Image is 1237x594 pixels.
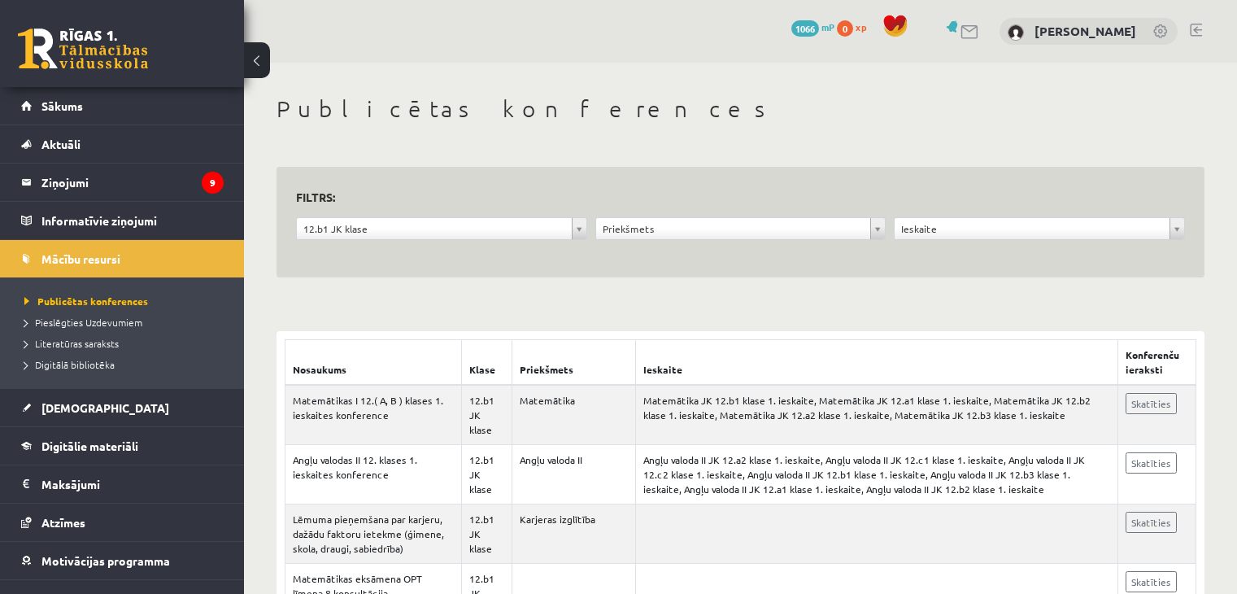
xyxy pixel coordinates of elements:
[791,20,819,37] span: 1066
[21,164,224,201] a: Ziņojumi9
[512,504,635,564] td: Karjeras izglītība
[1126,571,1177,592] a: Skatīties
[596,218,886,239] a: Priekšmets
[603,218,865,239] span: Priekšmets
[21,542,224,579] a: Motivācijas programma
[297,218,586,239] a: 12.b1 JK klase
[462,445,512,504] td: 12.b1 JK klase
[21,504,224,541] a: Atzīmes
[1034,23,1136,39] a: [PERSON_NAME]
[462,504,512,564] td: 12.b1 JK klase
[512,340,635,386] th: Priekšmets
[41,439,138,453] span: Digitālie materiāli
[24,357,228,372] a: Digitālā bibliotēka
[202,172,224,194] i: 9
[1126,452,1177,474] a: Skatīties
[21,427,224,465] a: Digitālie materiāli
[512,445,635,504] td: Angļu valoda II
[635,445,1117,504] td: Angļu valoda II JK 12.a2 klase 1. ieskaite, Angļu valoda II JK 12.c1 klase 1. ieskaite, Angļu val...
[277,95,1204,123] h1: Publicētas konferences
[821,20,834,33] span: mP
[21,87,224,124] a: Sākums
[24,315,228,330] a: Pieslēgties Uzdevumiem
[41,98,83,113] span: Sākums
[21,240,224,277] a: Mācību resursi
[1126,512,1177,533] a: Skatīties
[303,218,565,239] span: 12.b1 JK klase
[41,515,85,530] span: Atzīmes
[21,125,224,163] a: Aktuāli
[285,385,462,445] td: Matemātikas I 12.( A, B ) klases 1. ieskaites konference
[41,251,120,266] span: Mācību resursi
[462,340,512,386] th: Klase
[635,385,1117,445] td: Matemātika JK 12.b1 klase 1. ieskaite, Matemātika JK 12.a1 klase 1. ieskaite, Matemātika JK 12.b2...
[41,553,170,568] span: Motivācijas programma
[41,400,169,415] span: [DEMOGRAPHIC_DATA]
[41,137,81,151] span: Aktuāli
[791,20,834,33] a: 1066 mP
[41,465,224,503] legend: Maksājumi
[21,465,224,503] a: Maksājumi
[21,389,224,426] a: [DEMOGRAPHIC_DATA]
[1117,340,1196,386] th: Konferenču ieraksti
[24,295,148,308] span: Publicētas konferences
[296,186,1165,208] h3: Filtrs:
[24,294,228,308] a: Publicētas konferences
[895,218,1184,239] a: Ieskaite
[285,504,462,564] td: Lēmuma pieņemšana par karjeru, dažādu faktoru ietekme (ģimene, skola, draugi, sabiedrība)
[635,340,1117,386] th: Ieskaite
[41,164,224,201] legend: Ziņojumi
[21,202,224,239] a: Informatīvie ziņojumi
[24,358,115,371] span: Digitālā bibliotēka
[285,340,462,386] th: Nosaukums
[24,316,142,329] span: Pieslēgties Uzdevumiem
[1126,393,1177,414] a: Skatīties
[856,20,866,33] span: xp
[18,28,148,69] a: Rīgas 1. Tālmācības vidusskola
[901,218,1163,239] span: Ieskaite
[1008,24,1024,41] img: Arina Guseva
[837,20,874,33] a: 0 xp
[41,202,224,239] legend: Informatīvie ziņojumi
[24,337,119,350] span: Literatūras saraksts
[837,20,853,37] span: 0
[512,385,635,445] td: Matemātika
[462,385,512,445] td: 12.b1 JK klase
[285,445,462,504] td: Angļu valodas II 12. klases 1. ieskaites konference
[24,336,228,351] a: Literatūras saraksts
